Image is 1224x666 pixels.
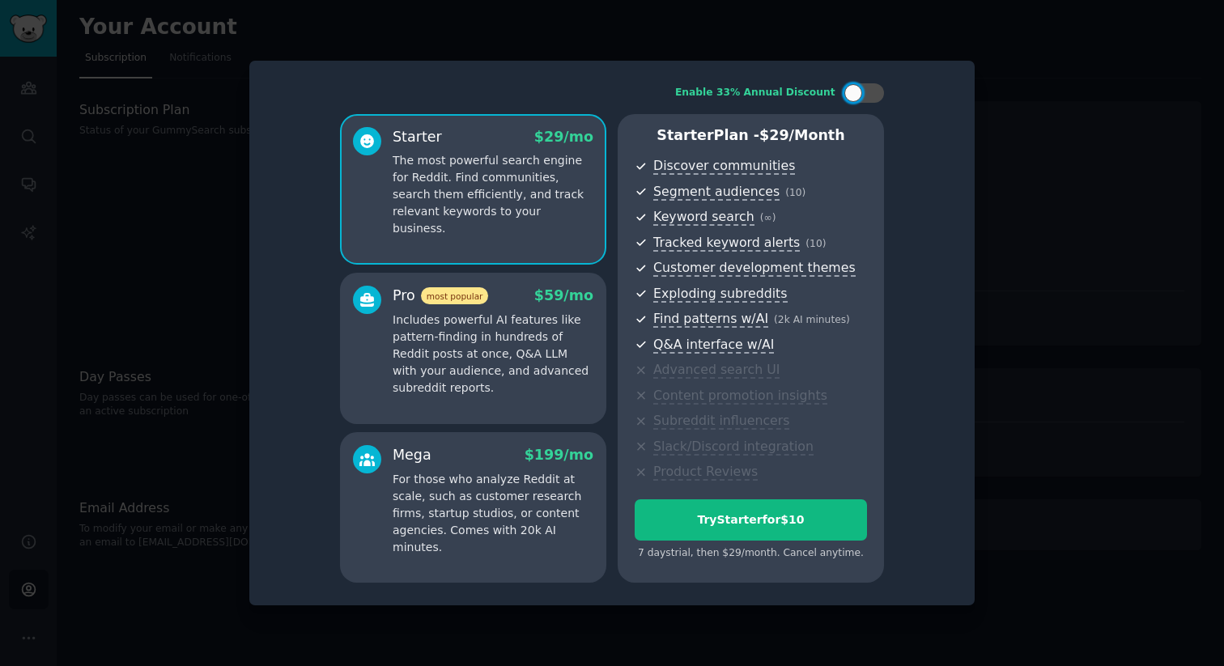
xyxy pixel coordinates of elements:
div: Pro [393,286,488,306]
span: $ 29 /month [759,127,845,143]
span: $ 29 /mo [534,129,593,145]
span: Exploding subreddits [653,286,787,303]
p: For those who analyze Reddit at scale, such as customer research firms, startup studios, or conte... [393,471,593,556]
span: Discover communities [653,158,795,175]
span: ( 10 ) [785,187,805,198]
p: The most powerful search engine for Reddit. Find communities, search them efficiently, and track ... [393,152,593,237]
span: $ 199 /mo [525,447,593,463]
span: Subreddit influencers [653,413,789,430]
div: Mega [393,445,431,465]
p: Includes powerful AI features like pattern-finding in hundreds of Reddit posts at once, Q&A LLM w... [393,312,593,397]
span: Segment audiences [653,184,780,201]
span: Customer development themes [653,260,856,277]
span: ( 10 ) [805,238,826,249]
p: Starter Plan - [635,125,867,146]
span: most popular [421,287,489,304]
span: Tracked keyword alerts [653,235,800,252]
span: Product Reviews [653,464,758,481]
span: Find patterns w/AI [653,311,768,328]
span: Advanced search UI [653,362,780,379]
span: Slack/Discord integration [653,439,814,456]
span: $ 59 /mo [534,287,593,303]
span: ( 2k AI minutes ) [774,314,850,325]
span: Content promotion insights [653,388,827,405]
span: Q&A interface w/AI [653,337,774,354]
span: Keyword search [653,209,754,226]
span: ( ∞ ) [760,212,776,223]
button: TryStarterfor$10 [635,499,867,541]
div: 7 days trial, then $ 29 /month . Cancel anytime. [635,546,867,561]
div: Enable 33% Annual Discount [675,86,835,100]
div: Try Starter for $10 [635,511,866,528]
div: Starter [393,127,442,147]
